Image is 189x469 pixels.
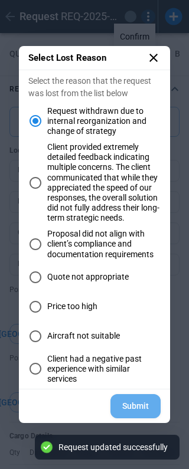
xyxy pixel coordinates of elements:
span: Client provided extremely detailed feedback indicating multiple concerns. The client communicated... [47,142,161,223]
span: Client had a negative past experience with similar services [47,354,161,384]
span: Request withdrawn due to internal reorganization and change of strategy [47,106,161,136]
span: Aircraft not suitable [47,331,120,341]
span: Proposal did not align with client’s compliance and documentation requirements [47,229,161,259]
label: Select the reason that the request was lost from the list below [28,75,161,99]
span: Quote not appropriate [47,272,129,282]
span: Price too high [47,301,97,311]
div: Request updated successfully [58,442,168,452]
button: Submit [110,394,161,418]
h2: Select Lost Reason [19,46,170,70]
